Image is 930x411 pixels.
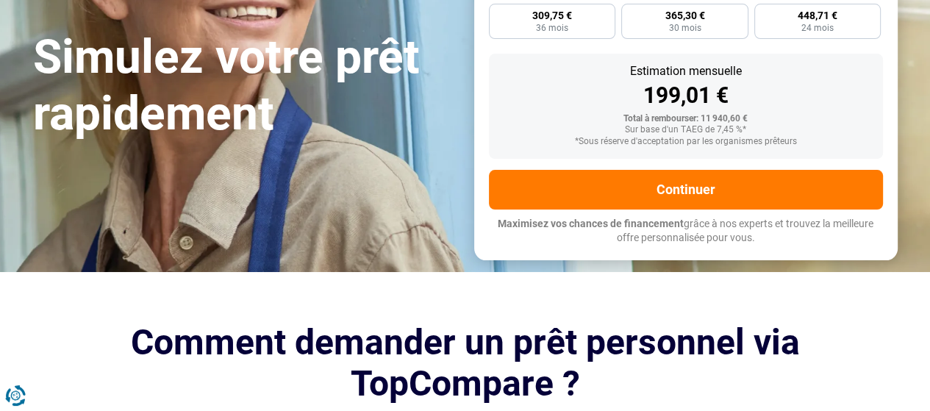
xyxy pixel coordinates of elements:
h1: Simulez votre prêt rapidement [33,29,457,143]
span: 24 mois [801,24,834,32]
span: 36 mois [536,24,568,32]
div: 199,01 € [501,85,871,107]
span: 309,75 € [532,10,572,21]
p: grâce à nos experts et trouvez la meilleure offre personnalisée pour vous. [489,217,883,246]
h2: Comment demander un prêt personnel via TopCompare ? [55,322,876,403]
div: Sur base d'un TAEG de 7,45 %* [501,125,871,135]
span: Maximisez vos chances de financement [498,218,684,229]
div: Estimation mensuelle [501,65,871,77]
button: Continuer [489,170,883,210]
div: *Sous réserve d'acceptation par les organismes prêteurs [501,137,871,147]
div: Total à rembourser: 11 940,60 € [501,114,871,124]
span: 365,30 € [665,10,704,21]
span: 30 mois [668,24,701,32]
span: 448,71 € [798,10,837,21]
